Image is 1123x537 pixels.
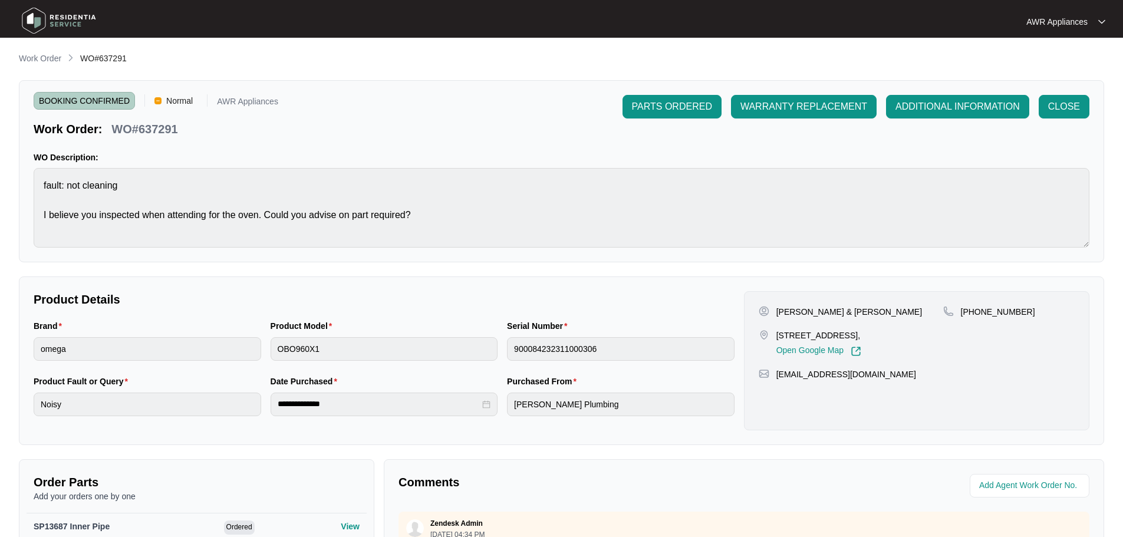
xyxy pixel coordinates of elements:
[34,474,360,490] p: Order Parts
[271,375,342,387] label: Date Purchased
[740,100,867,114] span: WARRANTY REPLACEMENT
[507,337,735,361] input: Serial Number
[1026,16,1088,28] p: AWR Appliances
[19,52,61,64] p: Work Order
[1039,95,1089,118] button: CLOSE
[776,346,861,357] a: Open Google Map
[34,393,261,416] input: Product Fault or Query
[731,95,877,118] button: WARRANTY REPLACEMENT
[507,320,572,332] label: Serial Number
[271,337,498,361] input: Product Model
[507,393,735,416] input: Purchased From
[34,291,735,308] p: Product Details
[224,520,255,535] span: Ordered
[18,3,100,38] img: residentia service logo
[162,92,197,110] span: Normal
[406,519,424,537] img: user.svg
[111,121,177,137] p: WO#637291
[66,53,75,62] img: chevron-right
[34,375,133,387] label: Product Fault or Query
[632,100,712,114] span: PARTS ORDERED
[776,306,922,318] p: [PERSON_NAME] & [PERSON_NAME]
[979,479,1082,493] input: Add Agent Work Order No.
[34,337,261,361] input: Brand
[34,522,110,531] span: SP13687 Inner Pipe
[34,490,360,502] p: Add your orders one by one
[1048,100,1080,114] span: CLOSE
[34,320,67,332] label: Brand
[341,520,360,532] p: View
[278,398,480,410] input: Date Purchased
[759,368,769,379] img: map-pin
[895,100,1020,114] span: ADDITIONAL INFORMATION
[759,330,769,340] img: map-pin
[34,92,135,110] span: BOOKING CONFIRMED
[430,519,483,528] p: Zendesk Admin
[399,474,736,490] p: Comments
[34,121,102,137] p: Work Order:
[80,54,127,63] span: WO#637291
[943,306,954,317] img: map-pin
[776,368,916,380] p: [EMAIL_ADDRESS][DOMAIN_NAME]
[271,320,337,332] label: Product Model
[759,306,769,317] img: user-pin
[623,95,722,118] button: PARTS ORDERED
[217,97,278,110] p: AWR Appliances
[886,95,1029,118] button: ADDITIONAL INFORMATION
[34,168,1089,248] textarea: fault: not cleaning I believe you inspected when attending for the oven. Could you advise on part...
[17,52,64,65] a: Work Order
[961,306,1035,318] p: [PHONE_NUMBER]
[34,151,1089,163] p: WO Description:
[507,375,581,387] label: Purchased From
[851,346,861,357] img: Link-External
[154,97,162,104] img: Vercel Logo
[776,330,861,341] p: [STREET_ADDRESS],
[1098,19,1105,25] img: dropdown arrow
